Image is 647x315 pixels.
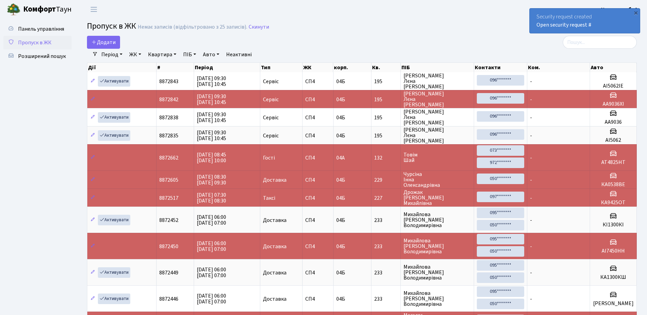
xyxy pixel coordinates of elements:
span: [DATE] 08:30 [DATE] 09:30 [197,173,226,186]
span: [DATE] 06:00 [DATE] 07:00 [197,213,226,227]
span: - [530,96,532,103]
span: 195 [374,97,397,102]
span: 04Б [336,96,345,103]
span: - [530,154,532,162]
span: СП4 [305,133,330,138]
h5: КА1300КШ [593,274,634,281]
span: [PERSON_NAME] Лєна [PERSON_NAME] [403,73,471,89]
span: Михайлова [PERSON_NAME] Володимирівна [403,238,471,254]
span: 8872449 [159,269,178,276]
div: Немає записів (відфільтровано з 25 записів). [138,24,247,30]
span: [PERSON_NAME] Лєна [PERSON_NAME] [403,127,471,144]
th: Контакти [474,63,527,72]
span: Сервіс [263,115,279,120]
a: Консьєрж б. 4. [601,5,639,14]
th: # [157,63,194,72]
span: Сервіс [263,133,279,138]
a: Open security request # [536,21,591,29]
a: Активувати [98,215,130,225]
span: [DATE] 06:00 [DATE] 07:00 [197,266,226,279]
span: Михайлова [PERSON_NAME] Володимирівна [403,290,471,307]
span: СП4 [305,155,330,161]
span: 233 [374,296,397,302]
span: СП4 [305,177,330,183]
span: СП4 [305,217,330,223]
span: 8872517 [159,194,178,202]
span: 8872605 [159,176,178,184]
span: Дрожак [PERSON_NAME] Михайлівна [403,190,471,206]
span: 195 [374,115,397,120]
span: Доставка [263,217,286,223]
h5: AT4825HT [593,159,634,166]
th: корп. [333,63,371,72]
span: - [530,176,532,184]
span: [DATE] 09:30 [DATE] 10:45 [197,93,226,106]
span: 8872662 [159,154,178,162]
span: [DATE] 09:30 [DATE] 10:45 [197,129,226,142]
h5: АА9036ХІ [593,101,634,107]
span: [DATE] 09:30 [DATE] 10:45 [197,75,226,88]
span: Панель управління [18,25,64,33]
span: - [530,269,532,276]
th: Дії [87,63,157,72]
span: 8872450 [159,243,178,250]
a: Активувати [98,130,130,141]
span: 04А [336,154,345,162]
a: Авто [200,49,222,60]
div: Security request created [530,9,640,33]
th: Авто [590,63,637,72]
span: Доставка [263,177,286,183]
span: СП4 [305,270,330,275]
span: [PERSON_NAME] Лєна [PERSON_NAME] [403,109,471,125]
th: ЖК [303,63,333,72]
span: - [530,78,532,85]
span: 195 [374,133,397,138]
a: Панель управління [3,22,72,36]
span: 04Б [336,78,345,85]
span: [DATE] 08:45 [DATE] 10:00 [197,151,226,164]
span: Сервіс [263,79,279,84]
span: 229 [374,177,397,183]
h5: КА9425ОТ [593,199,634,206]
span: Пропуск в ЖК [18,39,52,46]
span: Додати [91,39,116,46]
a: Активувати [98,112,130,123]
span: [PERSON_NAME] Лєна [PERSON_NAME] [403,91,471,107]
span: 227 [374,195,397,201]
span: СП4 [305,115,330,120]
span: - [530,243,532,250]
a: Активувати [98,267,130,278]
span: Гості [263,155,275,161]
span: 233 [374,270,397,275]
span: Доставка [263,244,286,249]
span: 04Б [336,269,345,276]
span: 233 [374,244,397,249]
h5: АІ5062ІЕ [593,83,634,89]
th: Кв. [371,63,400,72]
th: Тип [260,63,303,72]
span: СП4 [305,79,330,84]
img: logo.png [7,3,20,16]
div: × [632,9,639,16]
span: Михайлова [PERSON_NAME] Володимирівна [403,264,471,281]
span: 04Б [336,194,345,202]
a: Додати [87,36,120,49]
a: Пропуск в ЖК [3,36,72,49]
input: Пошук... [563,36,637,49]
a: Скинути [249,24,269,30]
span: Доставка [263,296,286,302]
a: ЖК [127,49,144,60]
span: Розширений пошук [18,52,66,60]
a: ПІБ [180,49,199,60]
span: 04Б [336,216,345,224]
a: Неактивні [223,49,254,60]
b: Комфорт [23,4,56,15]
b: Консьєрж б. 4. [601,6,639,13]
a: Розширений пошук [3,49,72,63]
a: Активувати [98,76,130,87]
span: [DATE] 09:30 [DATE] 10:45 [197,111,226,124]
span: СП4 [305,195,330,201]
span: 195 [374,79,397,84]
span: Таксі [263,195,275,201]
th: Період [194,63,260,72]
